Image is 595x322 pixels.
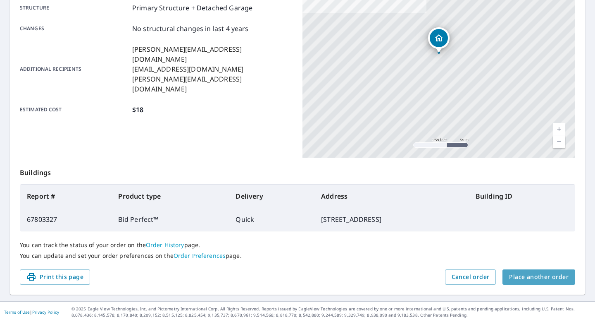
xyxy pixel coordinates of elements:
[20,44,129,94] p: Additional recipients
[229,208,314,231] td: Quick
[20,3,129,13] p: Structure
[20,241,575,249] p: You can track the status of your order on the page.
[132,44,293,64] p: [PERSON_NAME][EMAIL_ADDRESS][DOMAIN_NAME]
[469,185,575,208] th: Building ID
[112,185,229,208] th: Product type
[32,309,59,315] a: Privacy Policy
[146,241,184,249] a: Order History
[132,105,143,115] p: $18
[20,105,129,115] p: Estimated cost
[553,123,565,135] a: Current Level 17, Zoom In
[132,24,249,34] p: No structural changes in last 4 years
[112,208,229,231] td: Bid Perfect™
[428,27,450,53] div: Dropped pin, building 1, Residential property, 8257 Bluegill Cir Ooltewah, TN 37363
[20,185,112,208] th: Report #
[452,272,490,282] span: Cancel order
[132,3,252,13] p: Primary Structure + Detached Garage
[553,135,565,148] a: Current Level 17, Zoom Out
[20,269,90,285] button: Print this page
[174,252,226,260] a: Order Preferences
[71,306,591,318] p: © 2025 Eagle View Technologies, Inc. and Pictometry International Corp. All Rights Reserved. Repo...
[445,269,496,285] button: Cancel order
[229,185,314,208] th: Delivery
[132,74,293,94] p: [PERSON_NAME][EMAIL_ADDRESS][DOMAIN_NAME]
[314,185,469,208] th: Address
[509,272,569,282] span: Place another order
[4,309,30,315] a: Terms of Use
[314,208,469,231] td: [STREET_ADDRESS]
[4,310,59,315] p: |
[20,208,112,231] td: 67803327
[26,272,83,282] span: Print this page
[20,158,575,184] p: Buildings
[502,269,575,285] button: Place another order
[132,64,293,74] p: [EMAIL_ADDRESS][DOMAIN_NAME]
[20,252,575,260] p: You can update and set your order preferences on the page.
[20,24,129,34] p: Changes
